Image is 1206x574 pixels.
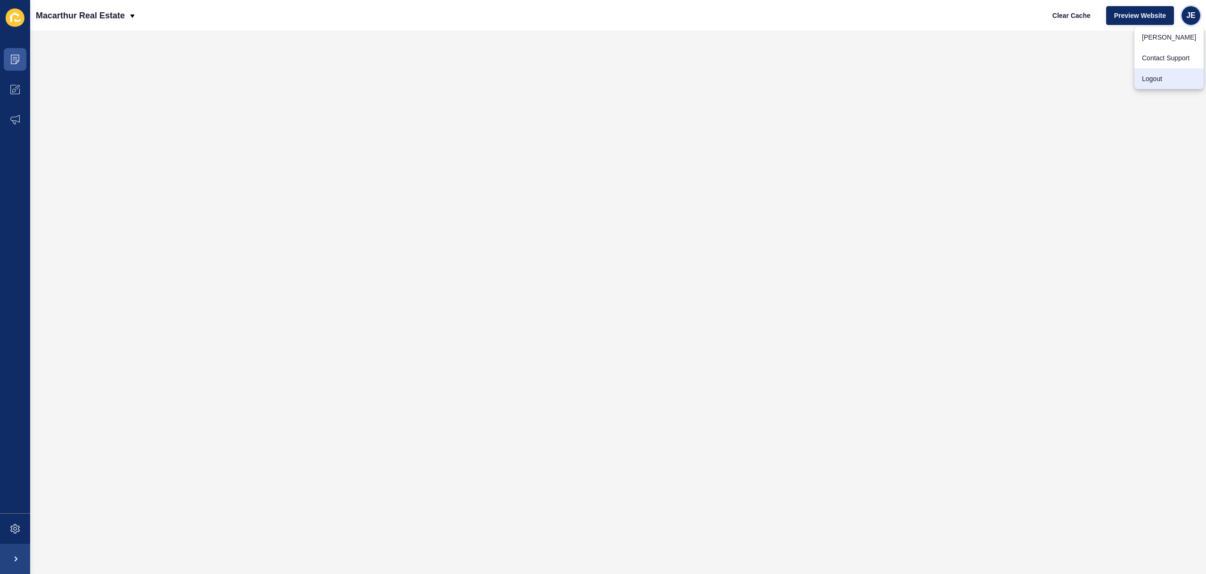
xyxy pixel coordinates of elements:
[1134,48,1204,68] a: Contact Support
[1114,11,1166,20] span: Preview Website
[1044,6,1099,25] button: Clear Cache
[1186,11,1196,20] span: JE
[1134,68,1204,89] a: Logout
[1052,11,1091,20] span: Clear Cache
[1134,27,1204,48] a: [PERSON_NAME]
[1106,6,1174,25] button: Preview Website
[36,4,125,27] p: Macarthur Real Estate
